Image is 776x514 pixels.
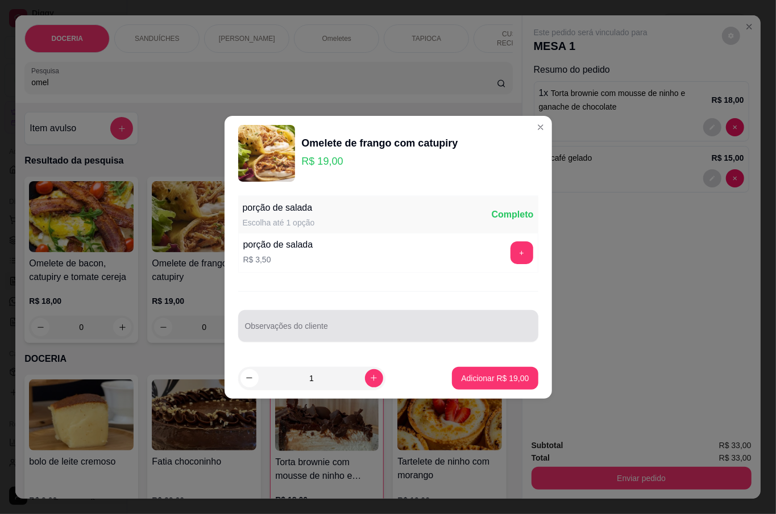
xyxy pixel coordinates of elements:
[243,254,313,265] p: R$ 3,50
[245,325,532,336] input: Observações do cliente
[243,238,313,252] div: porção de salada
[492,208,534,222] div: Completo
[302,153,458,169] p: R$ 19,00
[302,135,458,151] div: Omelete de frango com catupiry
[461,373,529,384] p: Adicionar R$ 19,00
[452,367,538,390] button: Adicionar R$ 19,00
[243,217,315,228] div: Escolha até 1 opção
[511,241,533,264] button: add
[365,369,383,387] button: increase-product-quantity
[240,369,259,387] button: decrease-product-quantity
[243,201,315,215] div: porção de salada
[238,125,295,182] img: product-image
[532,118,550,136] button: Close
